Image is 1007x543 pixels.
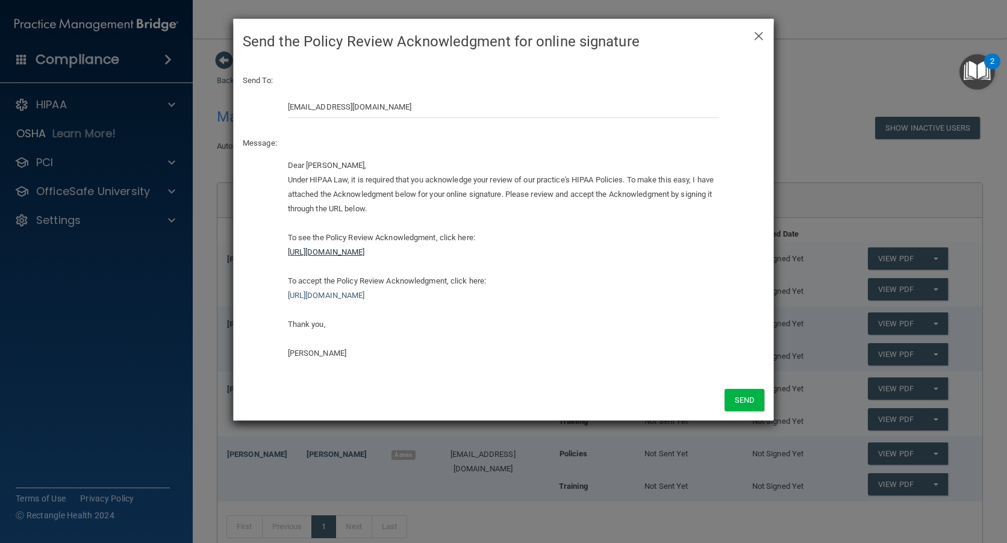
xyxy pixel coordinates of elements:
a: [URL][DOMAIN_NAME] [288,247,365,256]
h4: Send the Policy Review Acknowledgment for online signature [243,28,764,55]
iframe: Drift Widget Chat Controller [799,458,993,506]
input: Email Address [288,96,720,118]
p: Message: [243,136,764,150]
a: [URL][DOMAIN_NAME] [288,291,365,300]
div: 2 [990,61,994,77]
span: × [753,22,764,46]
div: Dear [PERSON_NAME], Under HIPAA Law, it is required that you acknowledge your review of our pract... [288,158,720,361]
p: Send To: [243,73,764,88]
button: Open Resource Center, 2 new notifications [959,54,995,90]
button: Send [725,389,764,411]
